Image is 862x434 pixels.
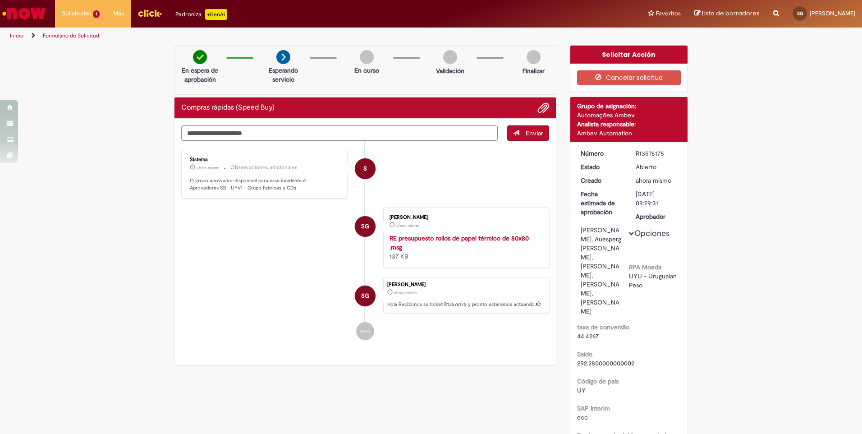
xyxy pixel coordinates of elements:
[276,50,290,64] img: arrow-next.png
[443,50,457,64] img: img-circle-grey.png
[577,404,610,412] b: SAP Interim
[656,9,681,18] span: Favoritos
[577,359,634,367] span: 292.2800000000002
[629,212,684,221] dt: Aprobador
[574,176,629,185] dt: Creado
[574,149,629,158] dt: Número
[577,332,599,340] span: 44.4267
[181,125,498,141] textarea: Escriba aquí su mensaje…
[636,176,671,185] span: ahora mismo
[396,223,419,228] time: 29/09/2025 11:29:24
[181,141,549,349] ul: Historial de tickets
[43,32,99,39] a: Formulário de Solicitud
[577,386,586,394] span: UY
[797,10,803,16] span: SG
[694,9,760,18] a: Lista de borradores
[577,377,619,385] b: Código de país
[190,157,340,162] div: Sistema
[230,164,298,171] small: Observaciones adicionales
[190,177,340,191] p: O grupo aprovador disponível para esse incidente é: Aprovadores SB - UYV1 - Grupo Fabricas y CDs
[574,162,629,171] dt: Estado
[577,350,592,358] b: Saldo
[93,10,100,18] span: 1
[636,176,678,185] div: 29/09/2025 11:29:31
[629,263,661,271] b: RPA Moeda
[113,9,124,18] span: Más
[361,285,369,307] span: SG
[62,9,91,18] span: Solicitudes
[574,189,629,217] dt: Fecha estimada de aprobación
[523,66,545,75] p: Finalizar
[387,301,544,308] p: Hola Recibimos su ticket R13576175 y pronto estaremos actuando.
[390,234,540,261] div: 137 KB
[355,158,376,179] div: System
[581,226,623,316] div: [PERSON_NAME], Auesperg [PERSON_NAME], [PERSON_NAME], [PERSON_NAME], [PERSON_NAME]
[354,66,379,75] p: En curso
[197,165,219,171] time: 29/09/2025 11:29:42
[363,158,367,180] span: S
[577,129,681,138] div: Ambev Automation
[178,66,222,84] p: En espera de aprobación
[577,102,681,111] div: Grupo de asignación:
[436,66,464,75] p: Validación
[577,413,588,421] span: ecc
[537,102,549,114] button: Agregar archivos adjuntos
[702,9,760,18] span: Lista de borradores
[394,290,417,295] span: ahora mismo
[387,282,544,287] div: [PERSON_NAME]
[394,290,417,295] time: 29/09/2025 11:29:31
[181,104,275,112] h2: Compras rápidas (Speed Buy) Historial de tickets
[577,70,681,85] button: Cancelar solicitud
[355,286,376,306] div: Sebastian Guimaraens
[205,9,227,20] p: +GenAi
[527,50,541,64] img: img-circle-grey.png
[193,50,207,64] img: check-circle-green.png
[1,5,47,23] img: ServiceNow
[570,46,688,64] div: Solicitar Acción
[507,125,549,141] button: Enviar
[629,272,679,289] span: UYU - Uruguaian Peso
[636,176,671,185] time: 29/09/2025 11:29:31
[577,120,681,129] div: Analista responsable:
[636,162,678,171] div: Abierto
[396,223,419,228] span: ahora mismo
[636,149,678,158] div: R13576175
[360,50,374,64] img: img-circle-grey.png
[577,323,629,331] b: taxa de conversão
[810,9,855,17] span: [PERSON_NAME]
[361,216,369,237] span: SG
[636,189,678,208] div: [DATE] 09:29:31
[175,9,227,20] div: Padroniza
[390,215,540,220] div: [PERSON_NAME]
[138,6,162,20] img: click_logo_yellow_360x200.png
[10,32,23,39] a: Inicio
[261,66,305,84] p: Esperando servicio
[355,216,376,237] div: Sebastian Guimaraens
[577,111,681,120] div: Automações Ambev
[197,165,219,171] span: ahora mismo
[390,234,529,251] a: RE presupuesto rollos de papel térmico de 80x80 .msg
[181,277,549,313] li: Sebastian Guimaraens
[7,28,568,44] ul: Rutas de acceso a la página
[526,129,543,137] span: Enviar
